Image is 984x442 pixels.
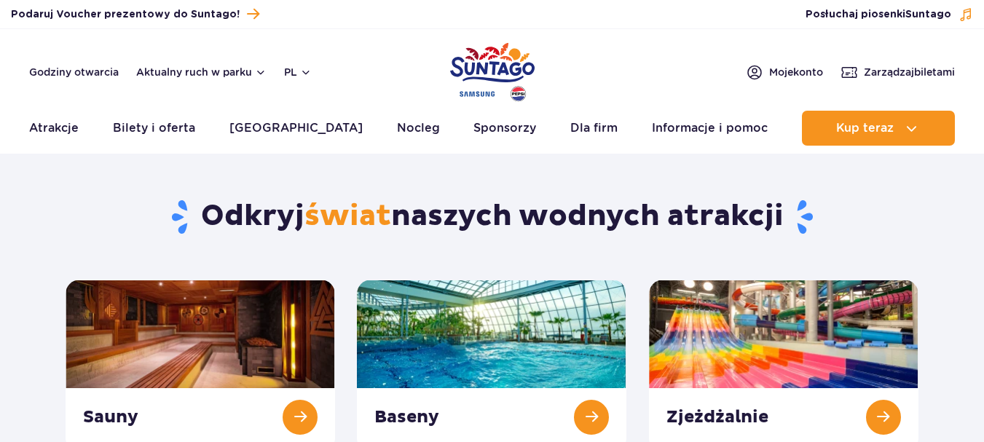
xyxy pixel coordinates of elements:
a: Podaruj Voucher prezentowy do Suntago! [11,4,259,24]
a: Atrakcje [29,111,79,146]
a: Informacje i pomoc [652,111,768,146]
span: Podaruj Voucher prezentowy do Suntago! [11,7,240,22]
a: Sponsorzy [473,111,536,146]
a: Godziny otwarcia [29,65,119,79]
span: Posłuchaj piosenki [806,7,951,22]
span: Kup teraz [836,122,894,135]
a: Zarządzajbiletami [841,63,955,81]
button: pl [284,65,312,79]
a: Nocleg [397,111,440,146]
h1: Odkryj naszych wodnych atrakcji [66,198,918,236]
span: Moje konto [769,65,823,79]
a: Mojekonto [746,63,823,81]
a: [GEOGRAPHIC_DATA] [229,111,363,146]
button: Posłuchaj piosenkiSuntago [806,7,973,22]
span: świat [304,198,391,234]
span: Zarządzaj biletami [864,65,955,79]
button: Kup teraz [802,111,955,146]
a: Dla firm [570,111,618,146]
span: Suntago [905,9,951,20]
a: Park of Poland [450,36,535,103]
a: Bilety i oferta [113,111,195,146]
button: Aktualny ruch w parku [136,66,267,78]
